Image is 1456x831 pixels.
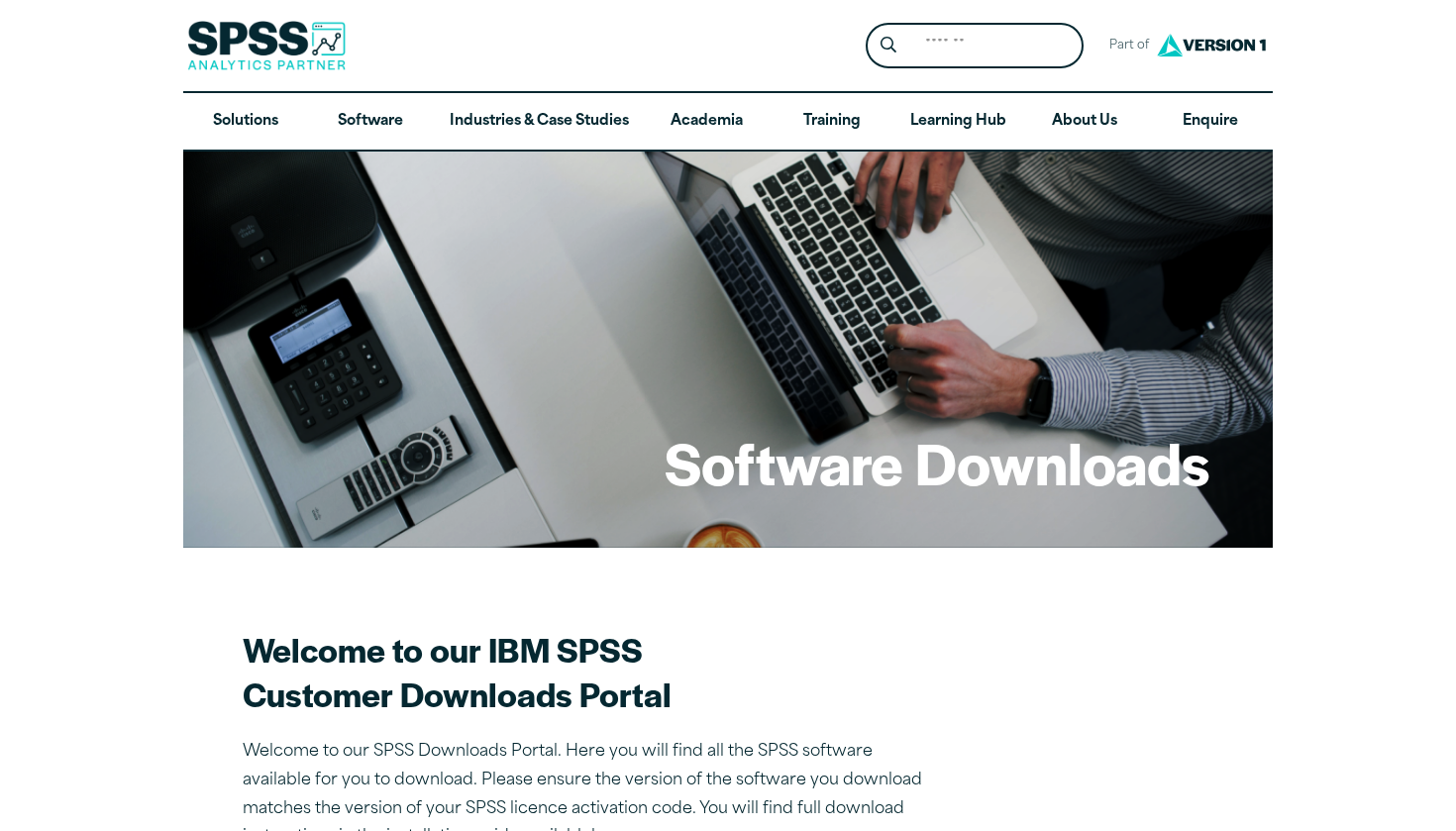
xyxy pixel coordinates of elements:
a: Industries & Case Studies [434,93,645,151]
a: Training [770,93,894,151]
img: Version1 Logo [1152,27,1271,63]
img: SPSS Analytics Partner [187,21,346,70]
h2: Welcome to our IBM SPSS Customer Downloads Portal [243,627,936,716]
a: Enquire [1148,93,1273,151]
svg: Search magnifying glass icon [881,37,896,53]
span: Part of [1099,32,1152,60]
h1: Software Downloads [665,424,1209,501]
a: Academia [645,93,770,151]
button: Search magnifying glass icon [871,28,907,64]
a: About Us [1022,93,1147,151]
a: Learning Hub [894,93,1022,151]
form: Site Header Search Form [866,23,1084,69]
a: Solutions [183,93,308,151]
a: Software [308,93,433,151]
nav: Desktop version of site main menu [183,93,1273,151]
